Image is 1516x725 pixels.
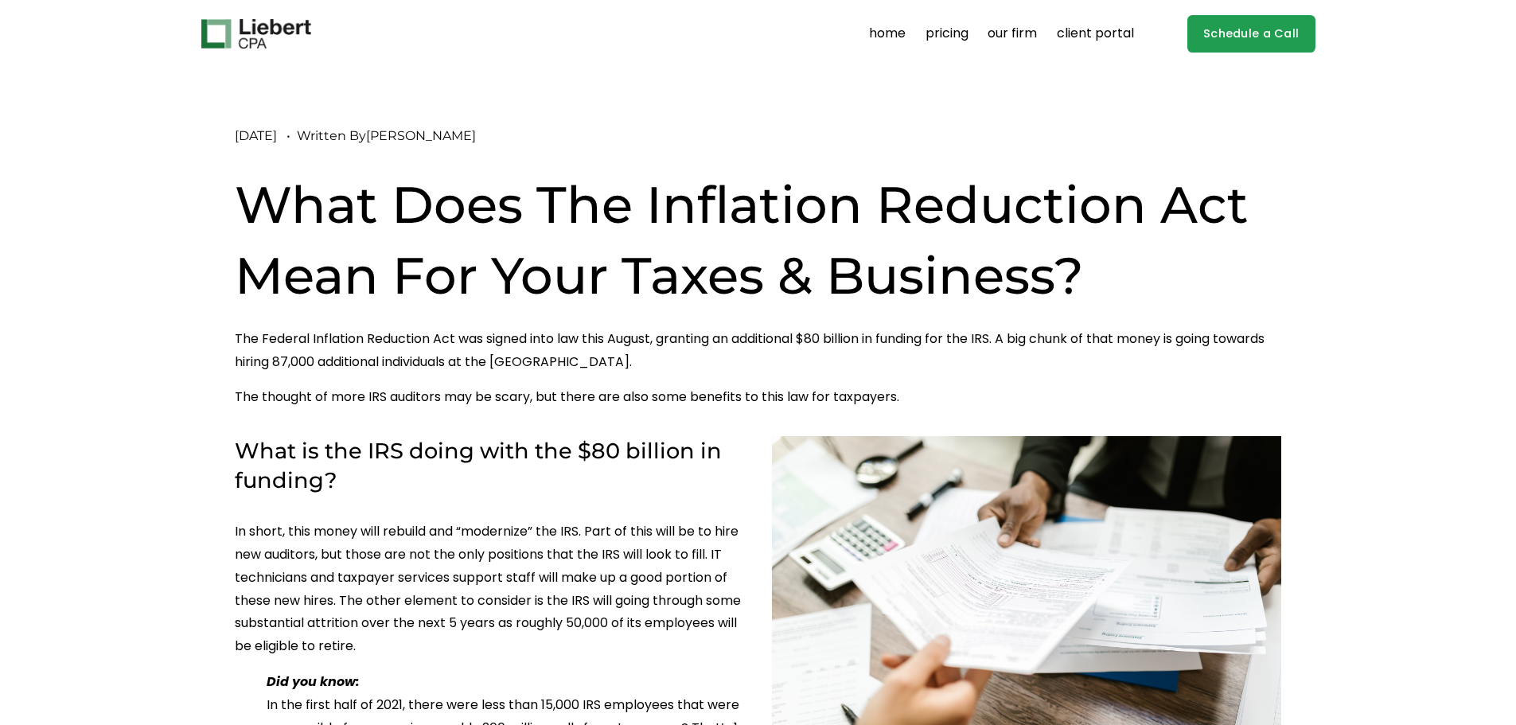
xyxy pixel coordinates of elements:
a: our firm [988,21,1037,47]
div: Written By [297,128,476,143]
h4: What is the IRS doing with the $80 billion in funding? [235,436,1280,495]
a: Schedule a Call [1187,15,1315,53]
a: [PERSON_NAME] [366,128,476,143]
h1: What Does The Inflation Reduction Act Mean For Your Taxes & Business? [235,170,1280,312]
a: client portal [1057,21,1134,47]
em: Did you know: [267,672,360,691]
img: Liebert CPA [201,19,311,49]
a: pricing [926,21,968,47]
a: home [869,21,906,47]
span: [DATE] [235,128,277,143]
p: The Federal Inflation Reduction Act was signed into law this August, granting an additional $80 b... [235,328,1280,374]
p: The thought of more IRS auditors may be scary, but there are also some benefits to this law for t... [235,386,1280,409]
p: In short, this money will rebuild and “modernize” the IRS. Part of this will be to hire new audit... [235,520,1280,658]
